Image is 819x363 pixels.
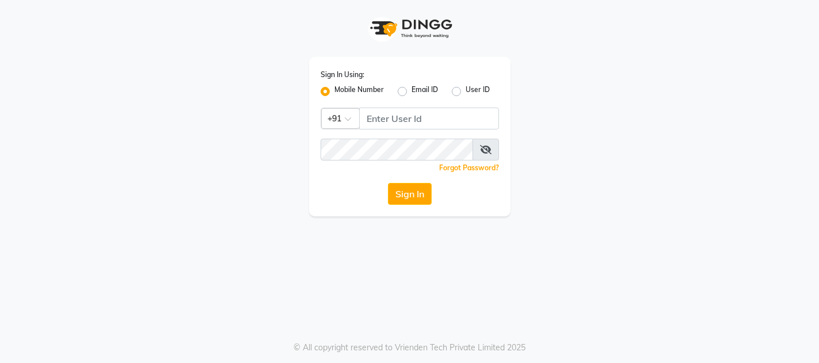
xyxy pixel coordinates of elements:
[412,85,438,98] label: Email ID
[334,85,384,98] label: Mobile Number
[439,163,499,172] a: Forgot Password?
[364,12,456,45] img: logo1.svg
[321,139,473,161] input: Username
[466,85,490,98] label: User ID
[388,183,432,205] button: Sign In
[359,108,499,129] input: Username
[321,70,364,80] label: Sign In Using:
